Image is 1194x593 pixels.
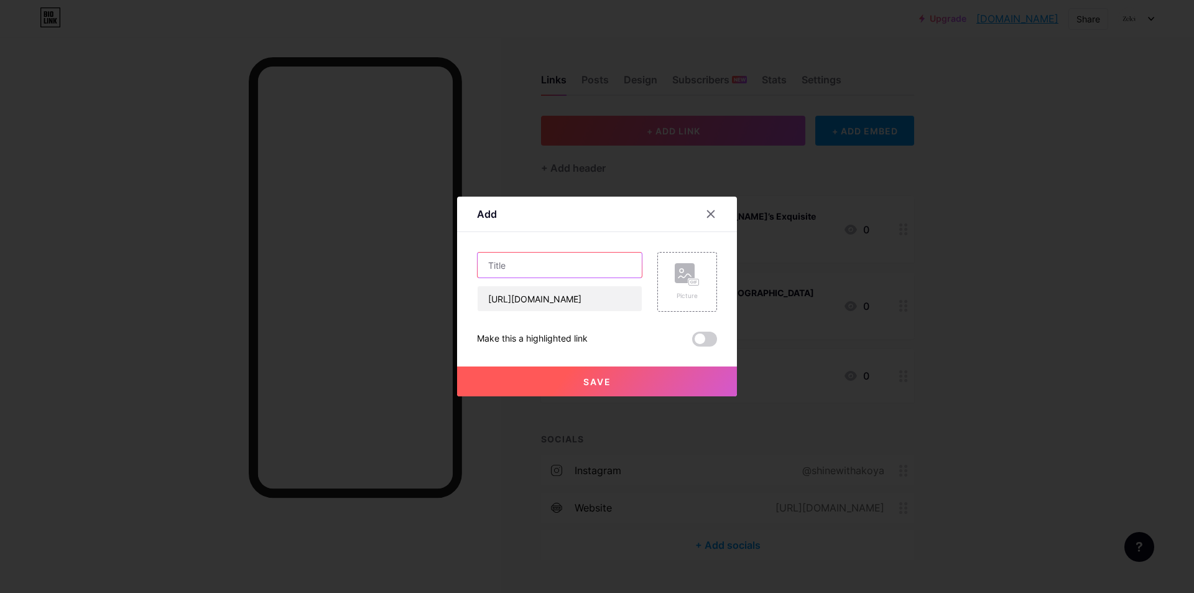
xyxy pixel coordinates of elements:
input: URL [478,286,642,311]
div: Picture [675,291,700,301]
button: Save [457,367,737,396]
div: Add [477,207,497,222]
input: Title [478,253,642,278]
span: Save [583,376,611,387]
div: Make this a highlighted link [477,332,588,347]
